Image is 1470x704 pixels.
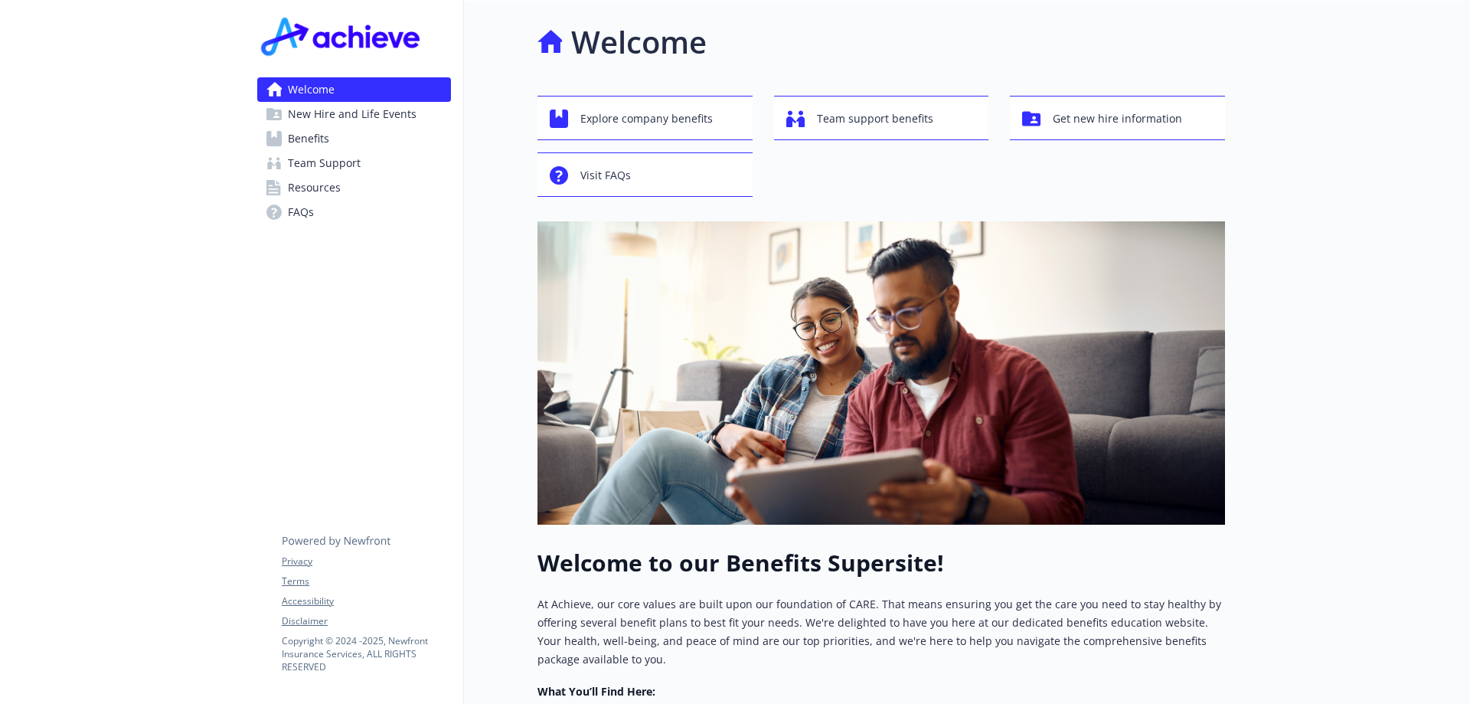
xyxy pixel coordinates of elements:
span: Resources [288,175,341,200]
h1: Welcome to our Benefits Supersite! [537,549,1225,577]
img: overview page banner [537,221,1225,525]
span: Explore company benefits [580,104,713,133]
button: Explore company benefits [537,96,753,140]
span: Team Support [288,151,361,175]
a: Terms [282,575,450,588]
h1: Welcome [571,19,707,65]
a: New Hire and Life Events [257,102,451,126]
strong: What You’ll Find Here: [537,684,655,699]
a: Accessibility [282,594,450,608]
span: Team support benefits [817,104,933,133]
span: Benefits [288,126,329,151]
a: Benefits [257,126,451,151]
a: Resources [257,175,451,200]
p: Copyright © 2024 - 2025 , Newfront Insurance Services, ALL RIGHTS RESERVED [282,634,450,673]
span: Get new hire information [1053,104,1182,133]
p: At Achieve, our core values are built upon our foundation of CARE. That means ensuring you get th... [537,595,1225,669]
a: Welcome [257,77,451,102]
a: Privacy [282,555,450,568]
span: FAQs [288,200,314,224]
span: Visit FAQs [580,161,631,190]
span: Welcome [288,77,335,102]
a: Team Support [257,151,451,175]
button: Get new hire information [1010,96,1225,140]
a: FAQs [257,200,451,224]
button: Team support benefits [774,96,989,140]
a: Disclaimer [282,614,450,628]
button: Visit FAQs [537,152,753,197]
span: New Hire and Life Events [288,102,416,126]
